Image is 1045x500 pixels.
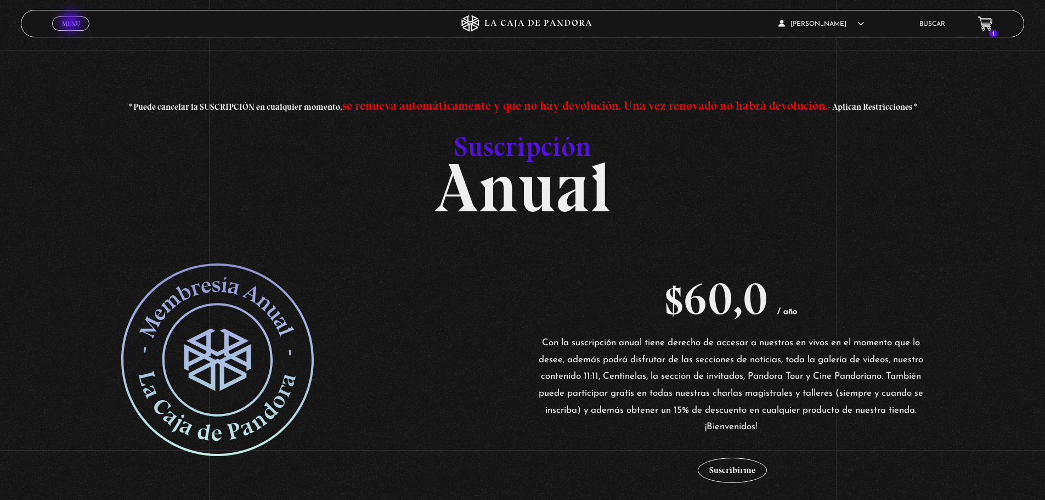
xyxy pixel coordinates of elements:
p: Con la suscripción anual tiene derecho de accesar a nuestros en vivos en el momento que lo desee,... [539,335,924,436]
button: Suscribirme [698,458,767,483]
span: / año [777,308,797,316]
span: Suscripción [454,130,591,163]
span: [PERSON_NAME] [778,21,864,27]
span: Menu [62,20,80,27]
span: se renueva automáticamente y que no hay devolución. Una vez renovado no habrá devolución. [342,98,828,113]
a: Buscar [919,21,945,27]
h2: Anual [21,112,1024,209]
a: 1 [978,16,993,31]
bdi: 60,0 [665,273,768,325]
span: Cerrar [58,30,84,37]
span: 1 [989,30,998,37]
h3: * Puede cancelar la SUSCRIPCIÓN en cualquier momento, - Aplican Restricciones * [21,100,1024,112]
span: $ [665,273,684,325]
